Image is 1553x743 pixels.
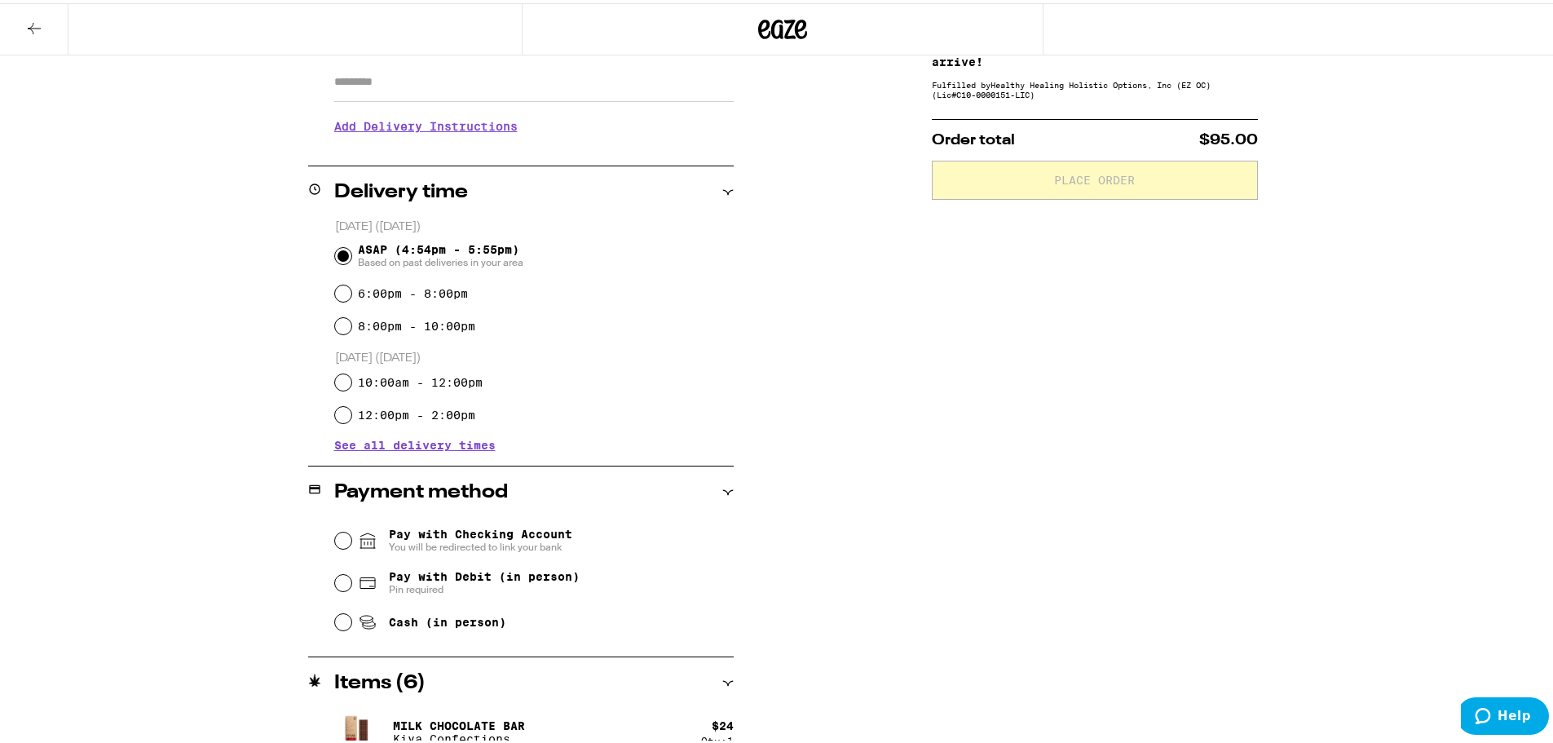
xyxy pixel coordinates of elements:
span: Pay with Debit (in person) [389,567,580,580]
span: Place Order [1054,171,1135,183]
span: Order total [932,130,1015,144]
label: 10:00am - 12:00pm [358,373,483,386]
h2: Payment method [334,480,508,499]
p: [DATE] ([DATE]) [335,216,734,232]
p: Don't forget to tip your driver when they arrive! [932,39,1258,65]
div: Qty: 1 [701,732,734,743]
p: [DATE] ([DATE]) [335,347,734,363]
span: Based on past deliveries in your area [358,253,523,266]
span: Pay with Checking Account [389,524,572,551]
label: 6:00pm - 8:00pm [358,284,468,297]
iframe: Opens a widget where you can find more information [1461,694,1549,735]
div: $ 24 [712,716,734,729]
span: Cash (in person) [389,613,506,626]
h3: Add Delivery Instructions [334,104,734,142]
span: ASAP (4:54pm - 5:55pm) [358,240,523,266]
button: See all delivery times [334,436,496,448]
span: Pin required [389,580,580,593]
label: 8:00pm - 10:00pm [358,316,475,329]
h2: Delivery time [334,179,468,199]
label: 12:00pm - 2:00pm [358,405,475,418]
p: Milk Chocolate Bar [393,716,525,729]
h2: Items ( 6 ) [334,670,426,690]
p: We'll contact you at [PHONE_NUMBER] when we arrive [334,142,734,155]
span: You will be redirected to link your bank [389,537,572,551]
p: Kiva Confections [393,729,525,742]
div: Fulfilled by Healthy Healing Holistic Options, Inc (EZ OC) (Lic# C10-0000151-LIC ) [932,77,1258,96]
button: Place Order [932,157,1258,197]
span: $95.00 [1199,130,1258,144]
